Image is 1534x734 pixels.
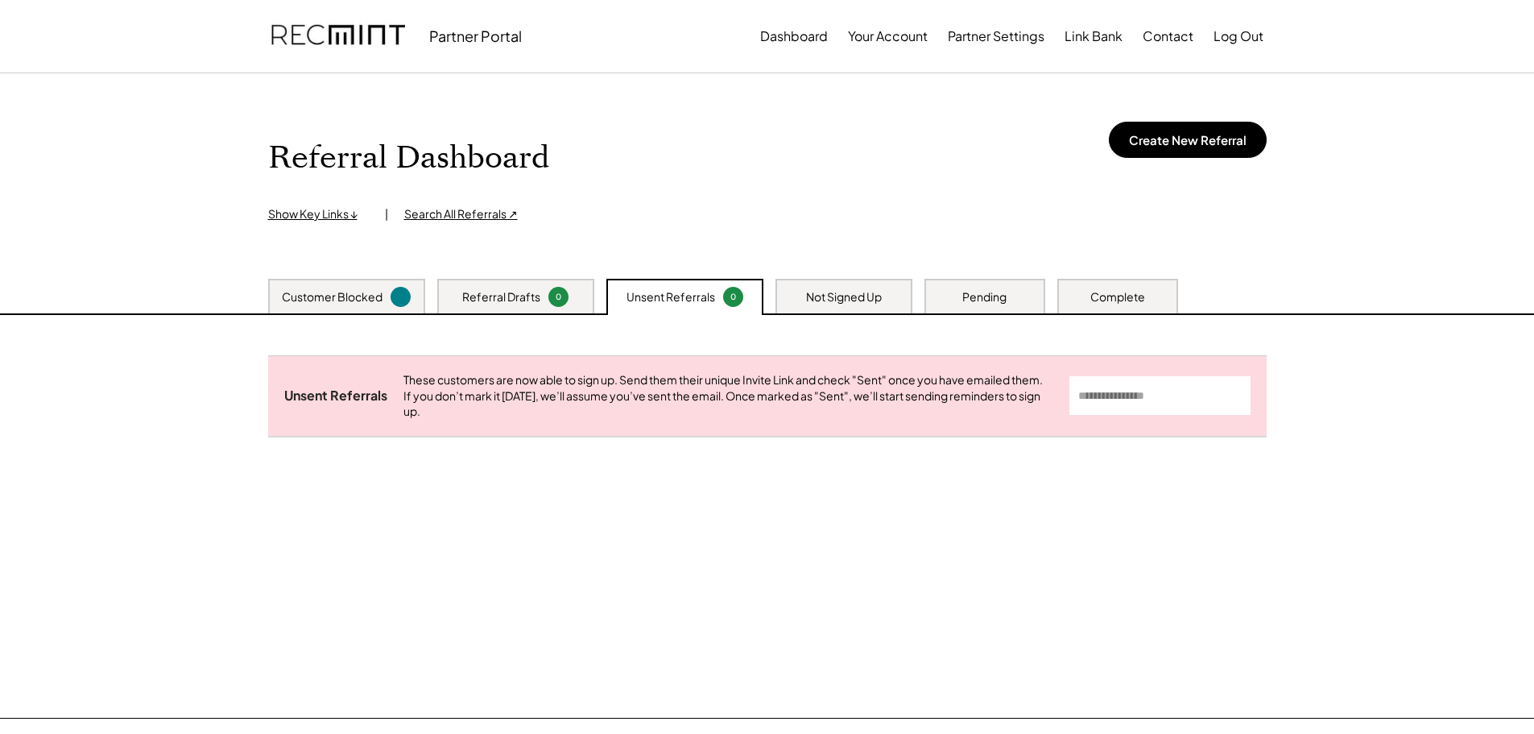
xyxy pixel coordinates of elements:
button: Partner Settings [948,20,1044,52]
div: 0 [726,291,741,303]
div: Unsent Referrals [284,388,387,404]
button: Create New Referral [1109,122,1267,158]
div: 0 [551,291,566,303]
button: Your Account [848,20,928,52]
div: Complete [1090,289,1145,305]
button: Dashboard [760,20,828,52]
img: yH5BAEAAAAALAAAAAABAAEAAAIBRAA7 [606,114,694,202]
div: Unsent Referrals [626,289,715,305]
button: Link Bank [1065,20,1123,52]
div: | [385,206,388,222]
div: Search All Referrals ↗ [404,206,518,222]
div: Not Signed Up [806,289,882,305]
div: Partner Portal [429,27,522,45]
button: Contact [1143,20,1193,52]
div: Show Key Links ↓ [268,206,369,222]
h1: Referral Dashboard [268,139,549,177]
div: These customers are now able to sign up. Send them their unique Invite Link and check "Sent" once... [403,372,1053,420]
img: recmint-logotype%403x.png [271,9,405,64]
div: Referral Drafts [462,289,540,305]
div: Pending [962,289,1007,305]
button: Log Out [1214,20,1263,52]
div: Customer Blocked [282,289,382,305]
